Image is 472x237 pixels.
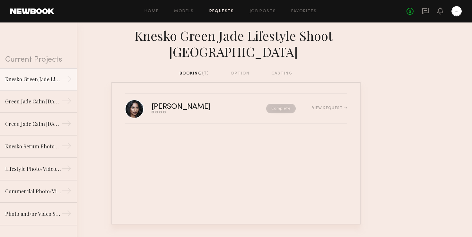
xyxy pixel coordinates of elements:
div: Commercial Photo/Video Shoot [DATE] [5,188,61,195]
div: → [61,208,72,221]
nb-request-status: Complete [266,104,296,113]
div: → [61,74,72,87]
div: Lifestyle Photo/Video Shoot [DATE] [5,165,61,173]
div: Knesko Green Jade Lifestyle Shoot [GEOGRAPHIC_DATA] [5,75,61,83]
div: → [61,141,72,154]
a: Job Posts [249,9,276,13]
a: Favorites [291,9,317,13]
div: [PERSON_NAME] [152,103,239,111]
div: Photo and/or Video Shoot [DATE] AND [DATE] [5,210,61,218]
div: View Request [312,106,347,110]
div: Knesko Serum Photo Shoot [5,143,61,150]
div: → [61,96,72,109]
a: Home [144,9,159,13]
div: → [61,118,72,131]
a: [PERSON_NAME]CompleteView Request [125,94,347,124]
div: → [61,163,72,176]
a: Requests [209,9,234,13]
div: Green Jade Calm [DATE] [5,120,61,128]
div: Knesko Green Jade Lifestyle Shoot [GEOGRAPHIC_DATA] [111,28,361,60]
div: Green Jade Calm [DATE] [5,98,61,105]
div: → [61,186,72,198]
a: Models [174,9,194,13]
